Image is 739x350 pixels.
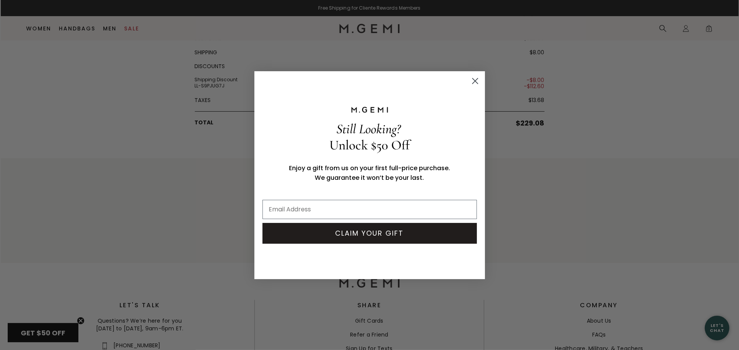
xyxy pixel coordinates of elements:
input: Email Address [262,200,477,219]
span: Unlock $50 Off [329,137,410,153]
button: CLAIM YOUR GIFT [262,223,477,244]
span: Still Looking? [336,121,400,137]
span: Enjoy a gift from us on your first full-price purchase. We guarantee it won’t be your last. [289,164,450,182]
button: Close dialog [468,74,482,88]
img: M.GEMI [350,106,389,113]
